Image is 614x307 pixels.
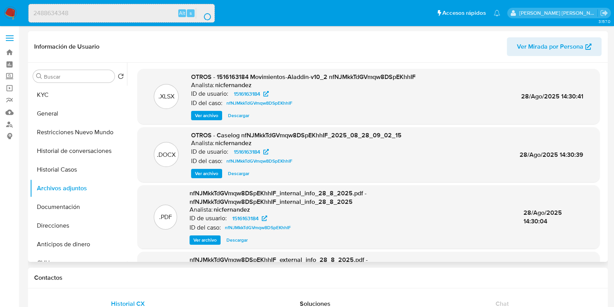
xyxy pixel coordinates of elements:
[226,156,292,166] span: nfNJMkkTdGVmqw8DSpEKhhIF
[191,81,214,89] p: Analista:
[215,139,252,147] h6: nicfernandez
[30,198,127,216] button: Documentación
[30,254,127,272] button: CVU
[494,10,500,16] a: Notificaciones
[191,157,223,165] p: ID del caso:
[524,208,562,226] span: 28/Ago/2025 14:30:04
[34,43,99,51] h1: Información de Usuario
[224,111,253,120] button: Descargar
[234,147,260,156] span: 1516163184
[191,169,222,178] button: Ver archivo
[191,90,228,98] p: ID de usuario:
[196,8,212,19] button: search-icon
[191,111,222,120] button: Ver archivo
[519,9,598,17] p: noelia.huarte@mercadolibre.com
[193,236,217,244] span: Ver archivo
[520,150,583,159] span: 28/Ago/2025 14:30:39
[228,112,249,119] span: Descargar
[224,169,253,178] button: Descargar
[191,72,416,81] span: OTROS - 1516163184 Movimientos-Aladdin-v10_2 nfNJMkkTdGVmqw8DSpEKhhIF
[190,9,192,17] span: s
[229,147,273,156] a: 1516163184
[157,151,176,159] p: .DOCX
[158,92,174,101] p: .XLSX
[225,223,291,232] span: nfNJMkkTdGVmqw8DSpEKhhIF
[226,236,248,244] span: Descargar
[223,156,296,166] a: nfNJMkkTdGVmqw8DSpEKhhIF
[30,179,127,198] button: Archivos adjuntos
[521,92,583,101] span: 28/Ago/2025 14:30:41
[190,255,368,273] span: nfNJMkkTdGVmqw8DSpEKhhIF_external_info_28_8_2025.pdf - nfNJMkkTdGVmqw8DSpEKhhIF_external_info_28_...
[517,37,583,56] span: Ver Mirada por Persona
[30,216,127,235] button: Direcciones
[44,73,111,80] input: Buscar
[222,223,294,232] a: nfNJMkkTdGVmqw8DSpEKhhIF
[190,214,227,222] p: ID de usuario:
[190,189,367,206] span: nfNJMkkTdGVmqw8DSpEKhhIF_internal_info_28_8_2025.pdf - nfNJMkkTdGVmqw8DSpEKhhIF_internal_info_28_...
[191,99,223,107] p: ID del caso:
[191,131,402,140] span: OTROS - Caselog nfNJMkkTdGVmqw8DSpEKhhIF_2025_08_28_09_02_15
[30,142,127,160] button: Historial de conversaciones
[600,9,608,17] a: Salir
[29,8,214,18] input: Buscar usuario o caso...
[232,214,259,223] span: 1516163184
[118,73,124,82] button: Volver al orden por defecto
[190,235,221,245] button: Ver archivo
[226,98,292,108] span: nfNJMkkTdGVmqw8DSpEKhhIF
[223,98,296,108] a: nfNJMkkTdGVmqw8DSpEKhhIF
[234,89,260,98] span: 1516163184
[442,9,486,17] span: Accesos rápidos
[228,214,272,223] a: 1516163184
[30,123,127,142] button: Restricciones Nuevo Mundo
[191,139,214,147] p: Analista:
[223,235,252,245] button: Descargar
[34,274,602,282] h1: Contactos
[214,206,250,214] h6: nicfernandez
[190,206,213,214] p: Analista:
[215,81,252,89] h6: nicfernandez
[191,148,228,156] p: ID de usuario:
[195,170,218,177] span: Ver archivo
[36,73,42,79] button: Buscar
[30,160,127,179] button: Historial Casos
[179,9,185,17] span: Alt
[190,224,221,232] p: ID del caso:
[30,235,127,254] button: Anticipos de dinero
[229,89,273,98] a: 1516163184
[228,170,249,177] span: Descargar
[159,213,172,221] p: .PDF
[30,86,127,104] button: KYC
[30,104,127,123] button: General
[507,37,602,56] button: Ver Mirada por Persona
[195,112,218,119] span: Ver archivo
